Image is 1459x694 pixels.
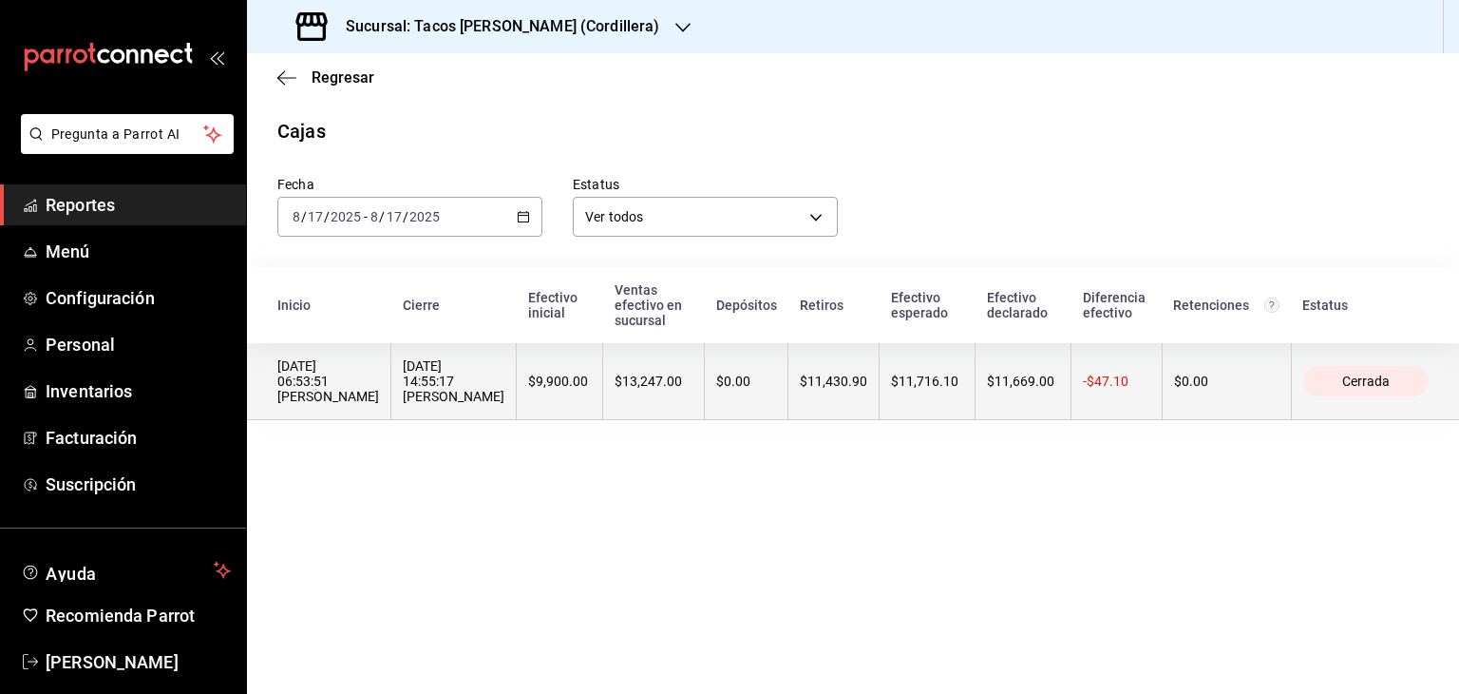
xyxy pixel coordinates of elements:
[528,374,591,389] div: $9,900.00
[403,298,505,313] div: Cierre
[1264,298,1279,313] svg: Total de retenciones de propinas registradas
[312,68,374,87] span: Regresar
[615,374,692,389] div: $13,247.00
[307,209,324,224] input: --
[46,425,231,451] span: Facturación
[46,472,231,497] span: Suscripción
[46,603,231,628] span: Recomienda Parrot
[528,290,592,320] div: Efectivo inicial
[1083,374,1150,389] div: -$47.10
[615,282,693,328] div: Ventas efectivo en sucursal
[46,332,231,357] span: Personal
[46,192,231,218] span: Reportes
[330,209,362,224] input: ----
[46,378,231,404] span: Inventarios
[277,68,374,87] button: Regresar
[891,290,964,320] div: Efectivo esperado
[716,374,776,389] div: $0.00
[364,209,368,224] span: -
[403,358,504,404] div: [DATE] 14:55:17 [PERSON_NAME]
[386,209,403,224] input: --
[573,178,838,191] label: Estatus
[1302,298,1429,313] div: Estatus
[403,209,408,224] span: /
[209,49,224,65] button: open_drawer_menu
[1083,290,1151,320] div: Diferencia efectivo
[369,209,379,224] input: --
[324,209,330,224] span: /
[21,114,234,154] button: Pregunta a Parrot AI
[800,374,867,389] div: $11,430.90
[1174,374,1279,389] div: $0.00
[987,374,1059,389] div: $11,669.00
[277,117,326,145] div: Cajas
[51,125,204,145] span: Pregunta a Parrot AI
[331,15,660,38] h3: Sucursal: Tacos [PERSON_NAME] (Cordillera)
[301,209,307,224] span: /
[292,209,301,224] input: --
[987,290,1060,320] div: Efectivo declarado
[46,285,231,311] span: Configuración
[573,197,838,237] div: Ver todos
[277,178,542,191] label: Fecha
[46,649,231,675] span: [PERSON_NAME]
[379,209,385,224] span: /
[891,374,963,389] div: $11,716.10
[277,358,379,404] div: [DATE] 06:53:51 [PERSON_NAME]
[1335,374,1397,389] span: Cerrada
[716,298,777,313] div: Depósitos
[13,138,234,158] a: Pregunta a Parrot AI
[408,209,441,224] input: ----
[277,298,380,313] div: Inicio
[46,559,206,582] span: Ayuda
[800,298,868,313] div: Retiros
[1173,298,1279,313] div: Retenciones
[46,239,231,264] span: Menú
